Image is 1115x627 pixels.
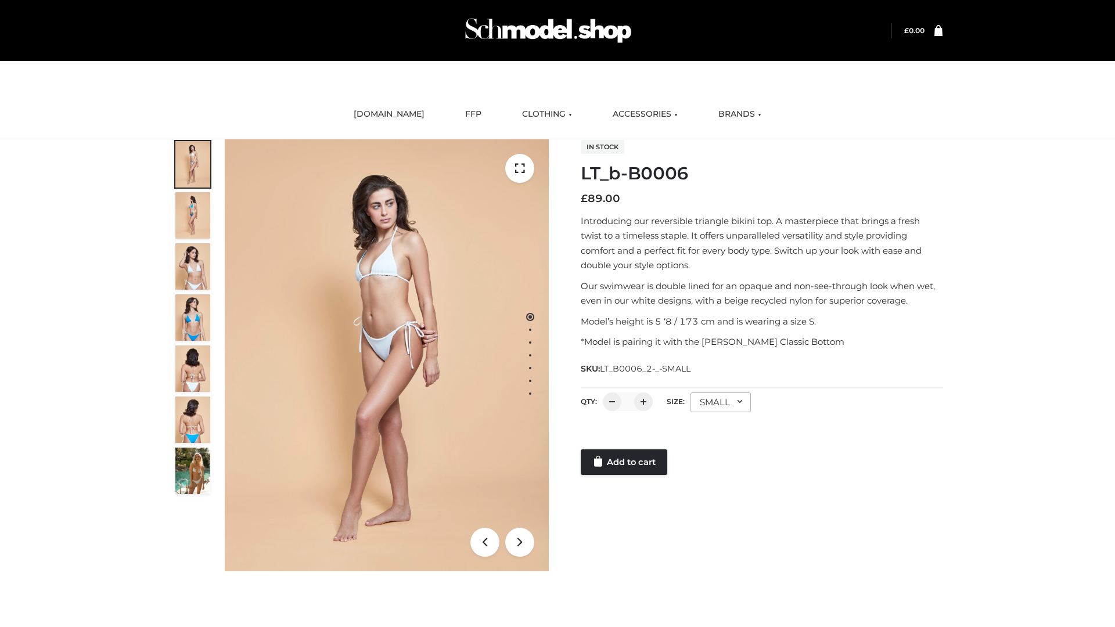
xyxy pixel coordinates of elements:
[225,139,549,571] img: ArielClassicBikiniTop_CloudNine_AzureSky_OW114ECO_1
[581,334,943,349] p: *Model is pairing it with the [PERSON_NAME] Classic Bottom
[581,362,692,376] span: SKU:
[513,102,581,127] a: CLOTHING
[175,243,210,290] img: ArielClassicBikiniTop_CloudNine_AzureSky_OW114ECO_3-scaled.jpg
[175,192,210,239] img: ArielClassicBikiniTop_CloudNine_AzureSky_OW114ECO_2-scaled.jpg
[175,397,210,443] img: ArielClassicBikiniTop_CloudNine_AzureSky_OW114ECO_8-scaled.jpg
[581,397,597,406] label: QTY:
[581,279,943,308] p: Our swimwear is double lined for an opaque and non-see-through look when wet, even in our white d...
[604,102,686,127] a: ACCESSORIES
[461,8,635,53] img: Schmodel Admin 964
[904,26,925,35] bdi: 0.00
[345,102,433,127] a: [DOMAIN_NAME]
[667,397,685,406] label: Size:
[710,102,770,127] a: BRANDS
[600,363,690,374] span: LT_B0006_2-_-SMALL
[581,314,943,329] p: Model’s height is 5 ‘8 / 173 cm and is wearing a size S.
[175,448,210,494] img: Arieltop_CloudNine_AzureSky2.jpg
[581,192,620,205] bdi: 89.00
[175,345,210,392] img: ArielClassicBikiniTop_CloudNine_AzureSky_OW114ECO_7-scaled.jpg
[904,26,909,35] span: £
[581,140,624,154] span: In stock
[175,294,210,341] img: ArielClassicBikiniTop_CloudNine_AzureSky_OW114ECO_4-scaled.jpg
[581,214,943,273] p: Introducing our reversible triangle bikini top. A masterpiece that brings a fresh twist to a time...
[581,449,667,475] a: Add to cart
[456,102,490,127] a: FFP
[175,141,210,188] img: ArielClassicBikiniTop_CloudNine_AzureSky_OW114ECO_1-scaled.jpg
[690,392,751,412] div: SMALL
[581,192,588,205] span: £
[904,26,925,35] a: £0.00
[581,163,943,184] h1: LT_b-B0006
